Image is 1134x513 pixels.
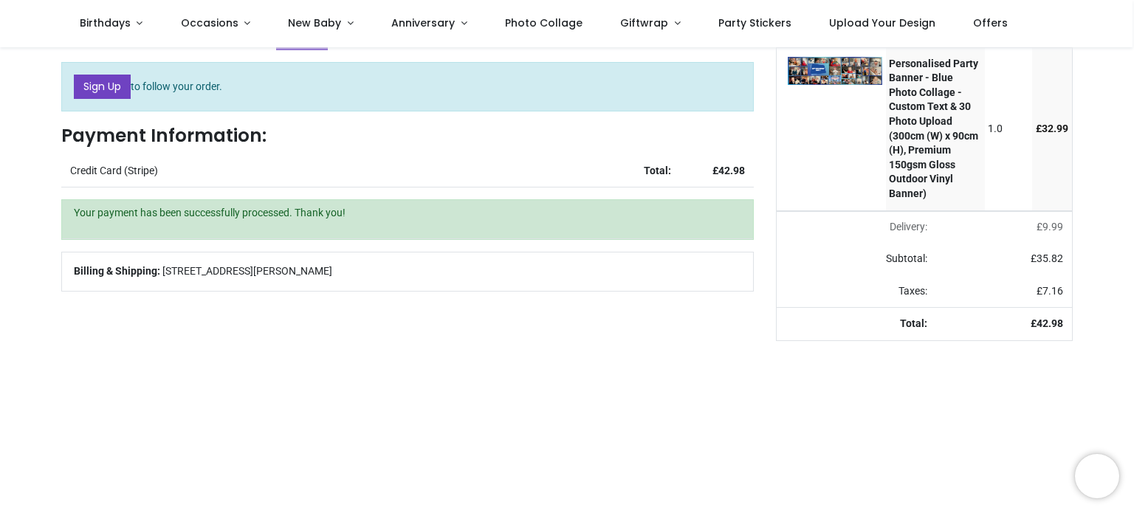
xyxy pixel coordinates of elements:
[61,62,754,112] p: to follow your order.
[1075,454,1119,498] iframe: Brevo live chat
[1042,221,1063,233] span: 9.99
[1042,123,1068,134] span: 32.99
[74,206,741,221] p: Your payment has been successfully processed. Thank you!
[1031,252,1063,264] span: £
[988,122,1028,137] div: 1.0
[644,165,671,176] strong: Total:
[973,16,1008,30] span: Offers
[391,16,455,30] span: Anniversary
[80,16,131,30] span: Birthdays
[620,16,668,30] span: Giftwrap
[718,165,745,176] span: 42.98
[889,58,978,199] strong: Personalised Party Banner - Blue Photo Collage - Custom Text & 30 Photo Upload (300cm (W) x 90cm ...
[162,264,332,279] span: [STREET_ADDRESS][PERSON_NAME]
[777,211,936,244] td: Delivery will be updated after choosing a new delivery method
[1031,317,1063,329] strong: £
[1042,285,1063,297] span: 7.16
[900,317,927,329] strong: Total:
[61,123,267,148] strong: Payment Information:
[1037,221,1063,233] span: £
[829,16,935,30] span: Upload Your Design
[74,265,160,277] b: Billing & Shipping:
[1036,123,1068,134] span: £
[1037,317,1063,329] span: 42.98
[74,75,131,100] a: Sign Up
[1037,252,1063,264] span: 35.82
[712,165,745,176] strong: £
[777,275,936,308] td: Taxes:
[777,243,936,275] td: Subtotal:
[718,16,791,30] span: Party Stickers
[61,155,606,187] td: Credit Card (Stripe)
[788,57,882,85] img: qL1EZAAAAAZJREFUAwAt1pBoXxY2fwAAAABJRU5ErkJggg==
[181,16,238,30] span: Occasions
[505,16,583,30] span: Photo Collage
[1037,285,1063,297] span: £
[288,16,341,30] span: New Baby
